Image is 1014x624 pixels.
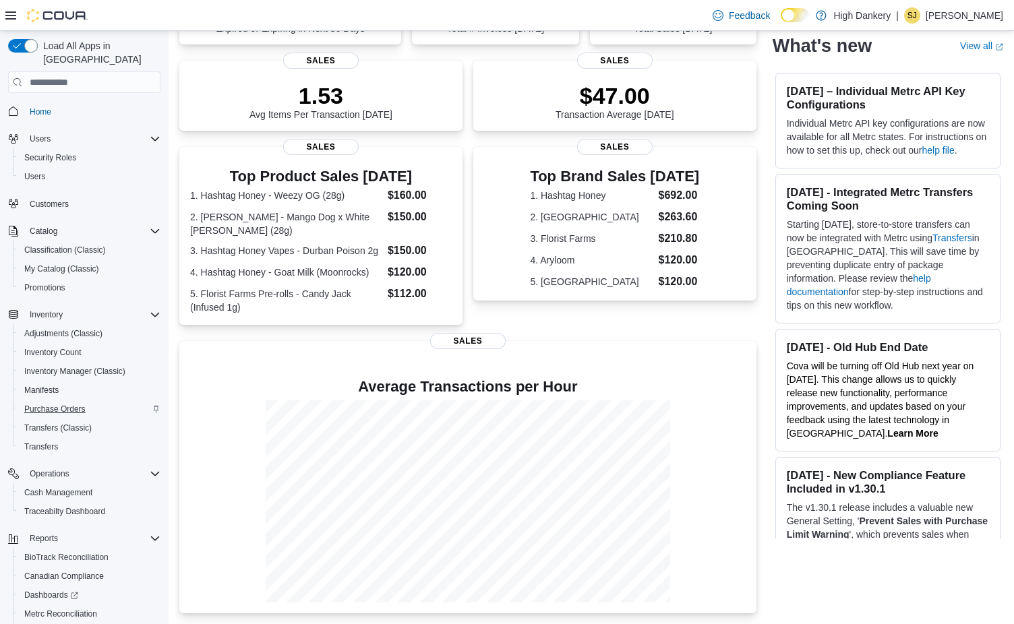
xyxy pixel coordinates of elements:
h3: [DATE] – Individual Metrc API Key Configurations [787,84,989,111]
dt: 2. [PERSON_NAME] - Mango Dog x White [PERSON_NAME] (28g) [190,210,382,237]
h3: Top Brand Sales [DATE] [530,168,699,185]
span: Security Roles [24,152,76,163]
a: Manifests [19,382,64,398]
span: Home [24,102,160,119]
a: Feedback [707,2,775,29]
span: Reports [24,530,160,547]
span: Cash Management [24,487,92,498]
span: Traceabilty Dashboard [24,506,105,517]
h4: Average Transactions per Hour [190,379,746,395]
span: Dashboards [19,587,160,603]
a: Promotions [19,280,71,296]
a: Inventory Count [19,344,87,361]
h3: Top Product Sales [DATE] [190,168,452,185]
dd: $112.00 [388,286,452,302]
dt: 4. Aryloom [530,253,653,267]
p: High Dankery [833,7,891,24]
p: [PERSON_NAME] [926,7,1003,24]
dd: $120.00 [658,252,699,268]
dd: $120.00 [658,274,699,290]
a: Adjustments (Classic) [19,325,108,342]
button: Purchase Orders [13,400,166,418]
button: Transfers [13,437,166,456]
p: The v1.30.1 release includes a valuable new General Setting, ' ', which prevents sales when produ... [787,501,989,595]
strong: Learn More [887,428,938,439]
button: Security Roles [13,148,166,167]
svg: External link [995,42,1003,51]
h3: [DATE] - Integrated Metrc Transfers Coming Soon [787,185,989,212]
p: 1.53 [249,82,392,109]
a: Security Roles [19,150,82,166]
button: Home [3,101,166,121]
dt: 2. [GEOGRAPHIC_DATA] [530,210,653,224]
div: Starland Joseph [904,7,920,24]
span: Classification (Classic) [24,245,106,255]
span: Sales [430,333,506,349]
span: BioTrack Reconciliation [24,552,109,563]
span: Transfers [19,439,160,455]
button: Traceabilty Dashboard [13,502,166,521]
dd: $210.80 [658,230,699,247]
span: Security Roles [19,150,160,166]
span: Purchase Orders [24,404,86,414]
button: Inventory Manager (Classic) [13,362,166,381]
a: Inventory Manager (Classic) [19,363,131,379]
a: Dashboards [19,587,84,603]
span: Inventory Count [24,347,82,358]
a: Users [19,168,51,185]
div: Avg Items Per Transaction [DATE] [249,82,392,120]
span: Users [24,171,45,182]
a: Purchase Orders [19,401,91,417]
span: Transfers (Classic) [24,423,92,433]
span: Canadian Compliance [24,571,104,582]
a: BioTrack Reconciliation [19,549,114,565]
span: Users [19,168,160,185]
span: Sales [577,53,653,69]
strong: Prevent Sales with Purchase Limit Warning [787,516,988,540]
dt: 3. Florist Farms [530,232,653,245]
a: Classification (Classic) [19,242,111,258]
dt: 1. Hashtag Honey - Weezy OG (28g) [190,189,382,202]
span: Promotions [19,280,160,296]
span: Metrc Reconciliation [19,606,160,622]
span: Inventory [24,307,160,323]
a: Canadian Compliance [19,568,109,584]
button: Manifests [13,381,166,400]
img: Cova [27,9,88,22]
p: Individual Metrc API key configurations are now available for all Metrc states. For instructions ... [787,117,989,157]
span: Load All Apps in [GEOGRAPHIC_DATA] [38,39,160,66]
span: Adjustments (Classic) [24,328,102,339]
h3: [DATE] - New Compliance Feature Included in v1.30.1 [787,468,989,495]
span: Catalog [30,226,57,237]
a: Home [24,104,57,120]
span: Inventory Manager (Classic) [24,366,125,377]
dd: $692.00 [658,187,699,204]
dd: $150.00 [388,243,452,259]
button: Reports [24,530,63,547]
span: Cova will be turning off Old Hub next year on [DATE]. This change allows us to quickly release ne... [787,361,974,439]
p: $47.00 [556,82,674,109]
p: Starting [DATE], store-to-store transfers can now be integrated with Metrc using in [GEOGRAPHIC_D... [787,218,989,312]
span: Manifests [24,385,59,396]
p: | [896,7,899,24]
button: Canadian Compliance [13,567,166,586]
span: Adjustments (Classic) [19,325,160,342]
span: Metrc Reconciliation [24,609,97,619]
span: SJ [907,7,917,24]
button: Promotions [13,278,166,297]
span: Dark Mode [781,22,781,23]
dd: $160.00 [388,187,452,204]
button: Catalog [24,223,63,239]
span: Users [24,131,160,147]
span: Classification (Classic) [19,242,160,258]
dt: 3. Hashtag Honey Vapes - Durban Poison 2g [190,244,382,257]
a: help documentation [787,273,931,297]
button: Inventory Count [13,343,166,362]
button: Cash Management [13,483,166,502]
span: Sales [283,53,359,69]
span: Canadian Compliance [19,568,160,584]
span: Transfers (Classic) [19,420,160,436]
h2: What's new [773,35,872,57]
button: Users [24,131,56,147]
dt: 5. Florist Farms Pre-rolls - Candy Jack (Infused 1g) [190,287,382,314]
